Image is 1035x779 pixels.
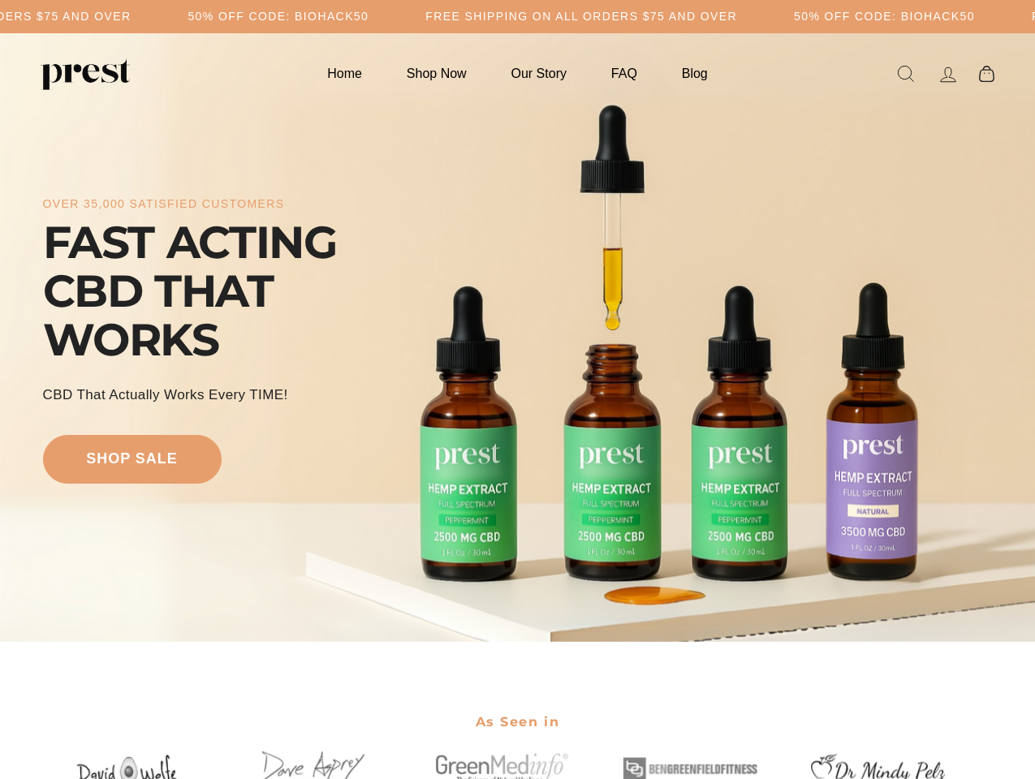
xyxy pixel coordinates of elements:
[43,704,993,740] h2: As Seen in
[491,58,587,89] a: Our Story
[425,10,737,24] h5: Free Shipping on all orders $75 and over
[43,218,408,364] div: FAST ACTING CBD THAT WORKS
[591,58,658,89] a: FAQ
[43,385,288,405] div: CBD That Actually Works every TIME!
[307,58,382,89] a: Home
[794,10,975,24] h5: 50% OFF CODE: BIOHACK50
[386,58,487,89] a: Shop Now
[662,58,728,89] a: Blog
[43,435,222,484] a: shop sale
[188,10,369,24] h5: 50% OFF CODE: BIOHACK50
[43,197,285,211] div: over 35,000 satisfied customers
[307,58,727,89] ul: Primary
[41,58,130,90] img: PREST ORGANICS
